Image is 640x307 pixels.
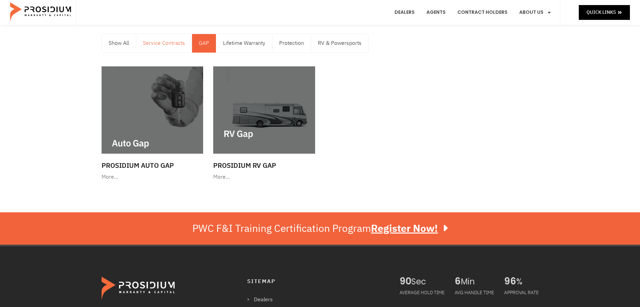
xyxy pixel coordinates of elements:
[455,287,494,299] div: AVG HANDLE TIME
[210,63,318,185] a: Prosidium RV Gap More…
[579,5,630,20] a: Quick Links
[192,34,216,53] a: GAP
[192,222,448,235] div: PWC F&I Training Certification Program
[247,295,302,305] a: Dealers
[516,277,539,287] span: %
[411,277,445,287] span: Sec
[102,172,203,182] div: More…
[461,277,494,287] span: Min
[213,160,315,171] h3: Prosidium RV Gap
[136,34,192,53] a: Service Contracts
[311,34,368,53] a: RV & Powersports
[400,277,411,287] span: 90
[455,277,461,287] span: 6
[504,287,539,299] div: APPROVAL RATE
[102,160,203,171] h3: Prosidium Auto Gap
[213,172,315,182] div: More…
[98,63,207,185] a: Prosidium Auto Gap More…
[371,221,438,236] u: Register Now!
[102,34,368,53] nav: Menu
[587,8,616,17] span: Quick Links
[272,34,311,53] a: Protection
[247,277,386,286] h4: Sitemap
[102,34,136,53] a: Show All
[400,287,445,299] div: AVERAGE HOLD TIME
[504,277,516,287] span: 96
[216,34,272,53] a: Lifetime Warranty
